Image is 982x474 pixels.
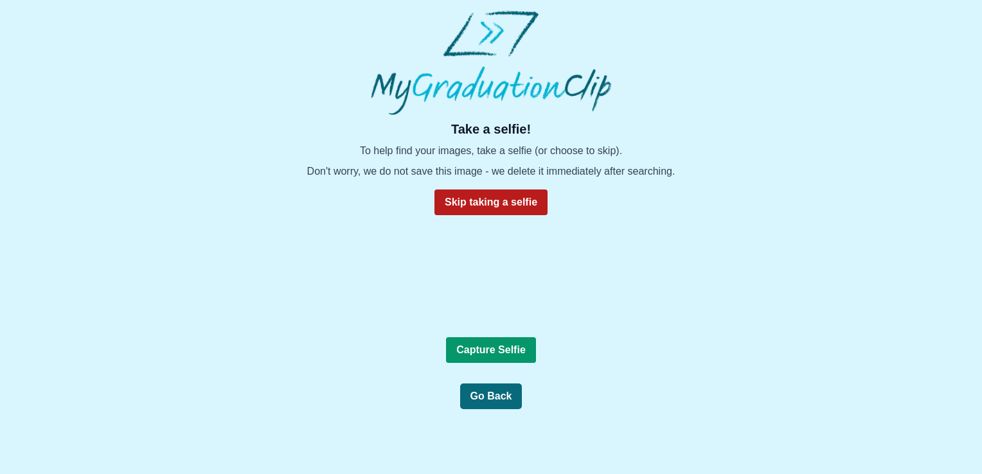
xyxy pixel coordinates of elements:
b: Capture Selfie [456,344,526,355]
h2: Take a selfie! [307,120,675,138]
img: MyGraduationClip [371,10,611,115]
button: Go Back [460,383,522,409]
button: Skip taking a selfie [434,189,548,215]
p: Don't worry, we do not save this image - we delete it immediately after searching. [307,164,675,179]
b: Skip taking a selfie [445,197,537,207]
button: Capture Selfie [446,337,536,363]
p: To help find your images, take a selfie (or choose to skip). [307,143,675,159]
